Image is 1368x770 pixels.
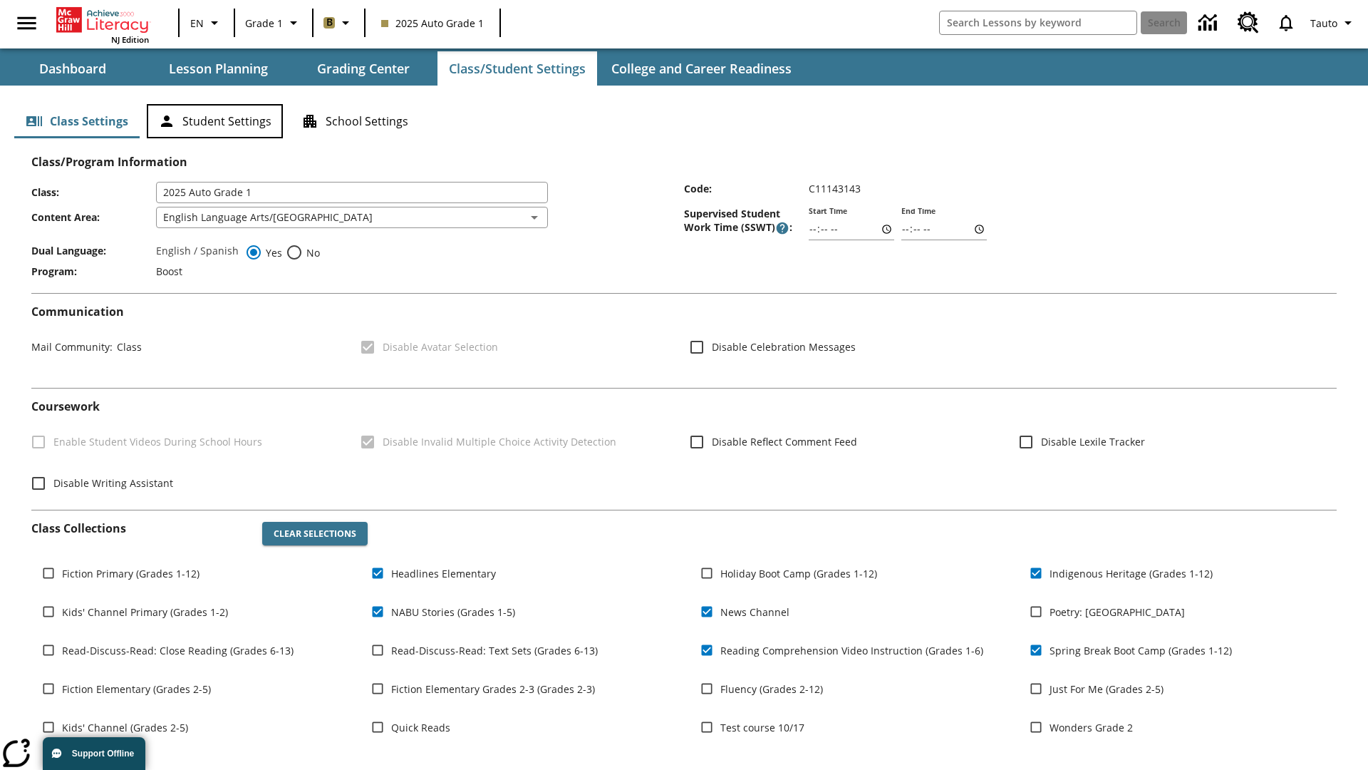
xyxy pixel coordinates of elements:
button: School Settings [290,104,420,138]
div: Home [56,4,149,45]
button: Class/Student Settings [437,51,597,86]
span: Disable Celebration Messages [712,339,856,354]
span: C11143143 [809,182,861,195]
span: Holiday Boot Camp (Grades 1-12) [720,566,877,581]
button: Lesson Planning [147,51,289,86]
span: Fiction Elementary (Grades 2-5) [62,682,211,697]
span: Tauto [1310,16,1337,31]
label: English / Spanish [156,244,239,261]
h2: Communication [31,305,1337,319]
span: Spring Break Boot Camp (Grades 1-12) [1050,643,1232,658]
h2: Course work [31,400,1337,414]
span: Kids' Channel (Grades 2-5) [62,720,188,735]
span: Program : [31,265,156,278]
div: English Language Arts/[GEOGRAPHIC_DATA] [156,207,548,228]
span: Disable Avatar Selection [383,339,498,354]
span: Kids' Channel Primary (Grades 1-2) [62,605,228,620]
a: Notifications [1268,4,1305,41]
span: B [326,14,333,31]
span: NJ Edition [111,34,149,45]
button: Class Settings [14,104,140,138]
div: Class/Student Settings [14,104,1354,138]
span: Boost [156,265,182,278]
a: Data Center [1190,4,1229,43]
button: Open side menu [6,2,48,44]
span: Quick Reads [391,720,450,735]
span: Class [113,340,142,354]
span: Disable Reflect Comment Feed [712,434,857,449]
span: Grade 1 [245,16,283,31]
h2: Class Collections [31,522,251,535]
button: Grade: Grade 1, Select a grade [239,10,308,36]
button: Boost Class color is light brown. Change class color [318,10,360,36]
span: Class : [31,185,156,199]
span: Read-Discuss-Read: Text Sets (Grades 6-13) [391,643,598,658]
button: Grading Center [292,51,435,86]
span: Read-Discuss-Read: Close Reading (Grades 6-13) [62,643,294,658]
button: Dashboard [1,51,144,86]
button: Language: EN, Select a language [184,10,229,36]
div: Coursework [31,400,1337,498]
span: Fluency (Grades 2-12) [720,682,823,697]
a: Home [56,6,149,34]
span: Enable Student Videos During School Hours [53,434,262,449]
span: Content Area : [31,210,156,224]
span: EN [190,16,204,31]
span: Dual Language : [31,244,156,257]
span: Supervised Student Work Time (SSWT) : [684,207,809,235]
label: End Time [901,206,936,217]
span: Code : [684,182,809,195]
span: Disable Writing Assistant [53,476,173,491]
span: Disable Invalid Multiple Choice Activity Detection [383,434,616,449]
button: Profile/Settings [1305,10,1362,36]
span: 2025 Auto Grade 1 [381,16,484,31]
span: Disable Lexile Tracker [1041,434,1145,449]
div: Class Collections [31,510,1337,760]
span: Fiction Elementary Grades 2-3 (Grades 2-3) [391,682,595,697]
div: Class/Program Information [31,169,1337,282]
span: Test course 10/17 [720,720,804,735]
h2: Class/Program Information [31,155,1337,169]
span: Just For Me (Grades 2-5) [1050,682,1164,697]
span: Wonders Grade 2 [1050,720,1133,735]
div: Communication [31,305,1337,376]
label: Start Time [809,206,847,217]
button: Clear Selections [262,522,368,546]
button: Student Settings [147,104,283,138]
a: Resource Center, Will open in new tab [1229,4,1268,42]
button: College and Career Readiness [600,51,803,86]
span: Yes [262,245,282,260]
span: No [303,245,320,260]
span: Mail Community : [31,340,113,354]
span: Support Offline [72,749,134,759]
input: Class [156,182,548,203]
span: News Channel [720,605,789,620]
input: search field [940,11,1136,34]
button: Supervised Student Work Time is the timeframe when students can take LevelSet and when lessons ar... [775,221,789,235]
span: Indigenous Heritage (Grades 1-12) [1050,566,1213,581]
span: Headlines Elementary [391,566,496,581]
span: Fiction Primary (Grades 1-12) [62,566,199,581]
span: Reading Comprehension Video Instruction (Grades 1-6) [720,643,983,658]
span: Poetry: [GEOGRAPHIC_DATA] [1050,605,1185,620]
button: Support Offline [43,737,145,770]
span: NABU Stories (Grades 1-5) [391,605,515,620]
